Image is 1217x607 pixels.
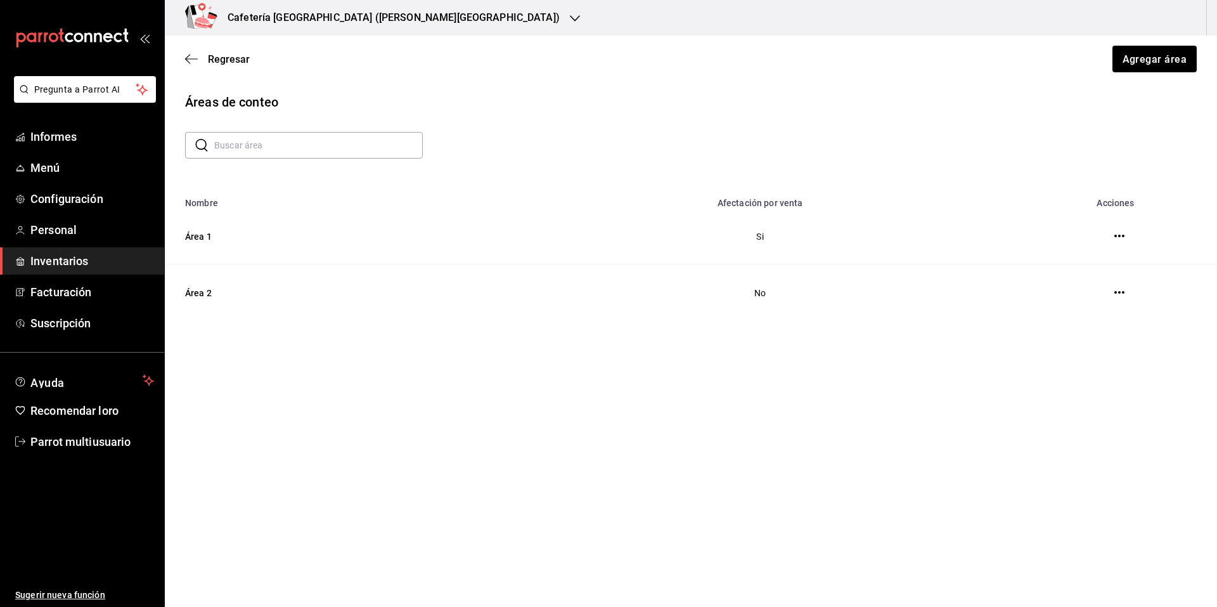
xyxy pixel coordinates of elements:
font: Nombre [185,198,218,208]
font: Recomendar loro [30,404,119,417]
button: Regresar [185,53,250,65]
font: Cafetería [GEOGRAPHIC_DATA] ([PERSON_NAME][GEOGRAPHIC_DATA]) [228,11,560,23]
font: Acciones [1097,198,1134,208]
button: Pregunta a Parrot AI [14,76,156,103]
font: Sugerir nueva función [15,590,105,600]
font: Si [756,232,763,242]
font: Área 2 [185,288,212,298]
font: Pregunta a Parrot AI [34,84,120,95]
font: Configuración [30,192,103,206]
button: Agregar área [1112,46,1197,72]
font: Facturación [30,285,91,299]
button: abrir_cajón_menú [139,33,150,43]
a: Pregunta a Parrot AI [9,92,156,105]
font: Parrot multiusuario [30,435,131,448]
font: No [754,288,766,298]
font: Informes [30,130,77,143]
font: Personal [30,223,77,237]
font: Afectación por venta [718,198,803,208]
font: Inventarios [30,254,88,268]
font: Ayuda [30,376,65,389]
font: Regresar [208,53,250,65]
font: Menú [30,161,60,174]
font: Áreas de conteo [185,95,278,110]
font: Suscripción [30,317,91,330]
input: Buscar área [214,133,423,158]
font: Área 1 [185,232,212,242]
font: Agregar área [1123,53,1187,65]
